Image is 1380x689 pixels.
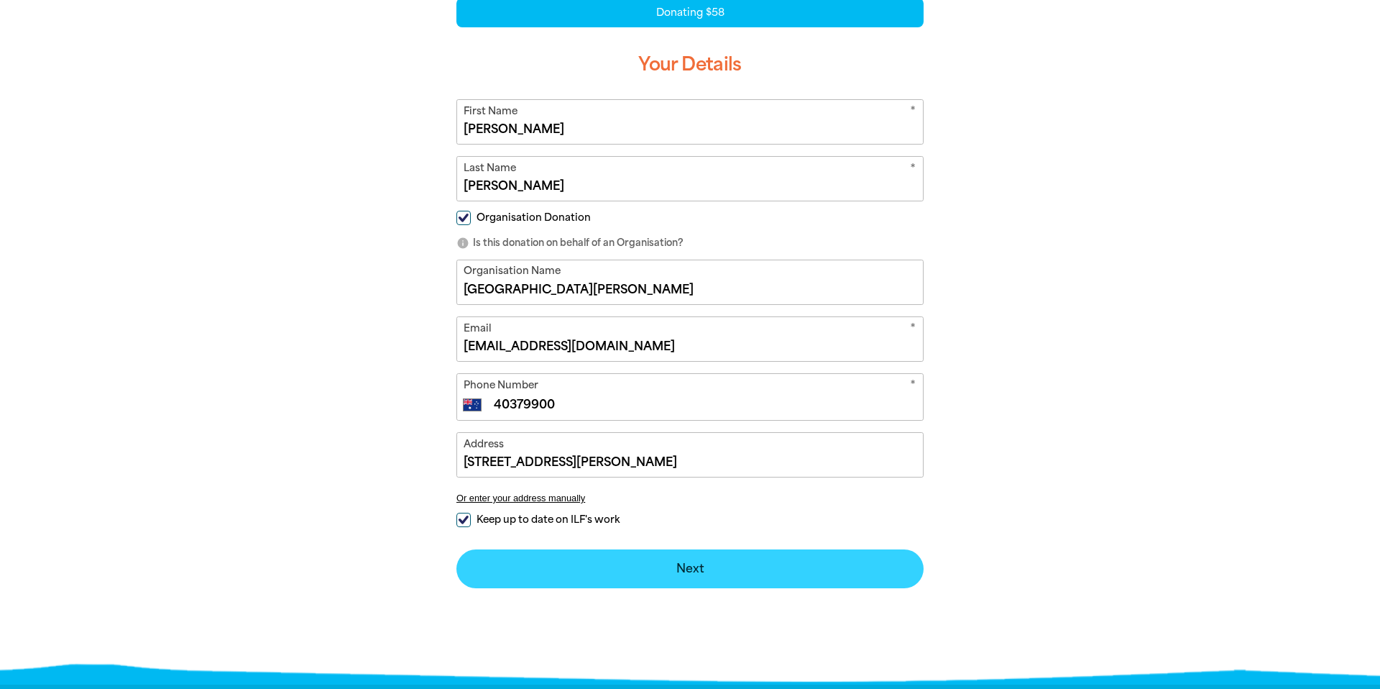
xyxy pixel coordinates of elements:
input: Keep up to date on ILF's work [456,513,471,527]
h3: Your Details [456,42,924,88]
span: Keep up to date on ILF's work [477,513,620,526]
button: Next [456,549,924,588]
p: Is this donation on behalf of an Organisation? [456,236,924,250]
input: Organisation Donation [456,211,471,225]
span: Organisation Donation [477,211,591,224]
i: Required [910,378,916,396]
button: Or enter your address manually [456,493,924,503]
i: info [456,237,469,250]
